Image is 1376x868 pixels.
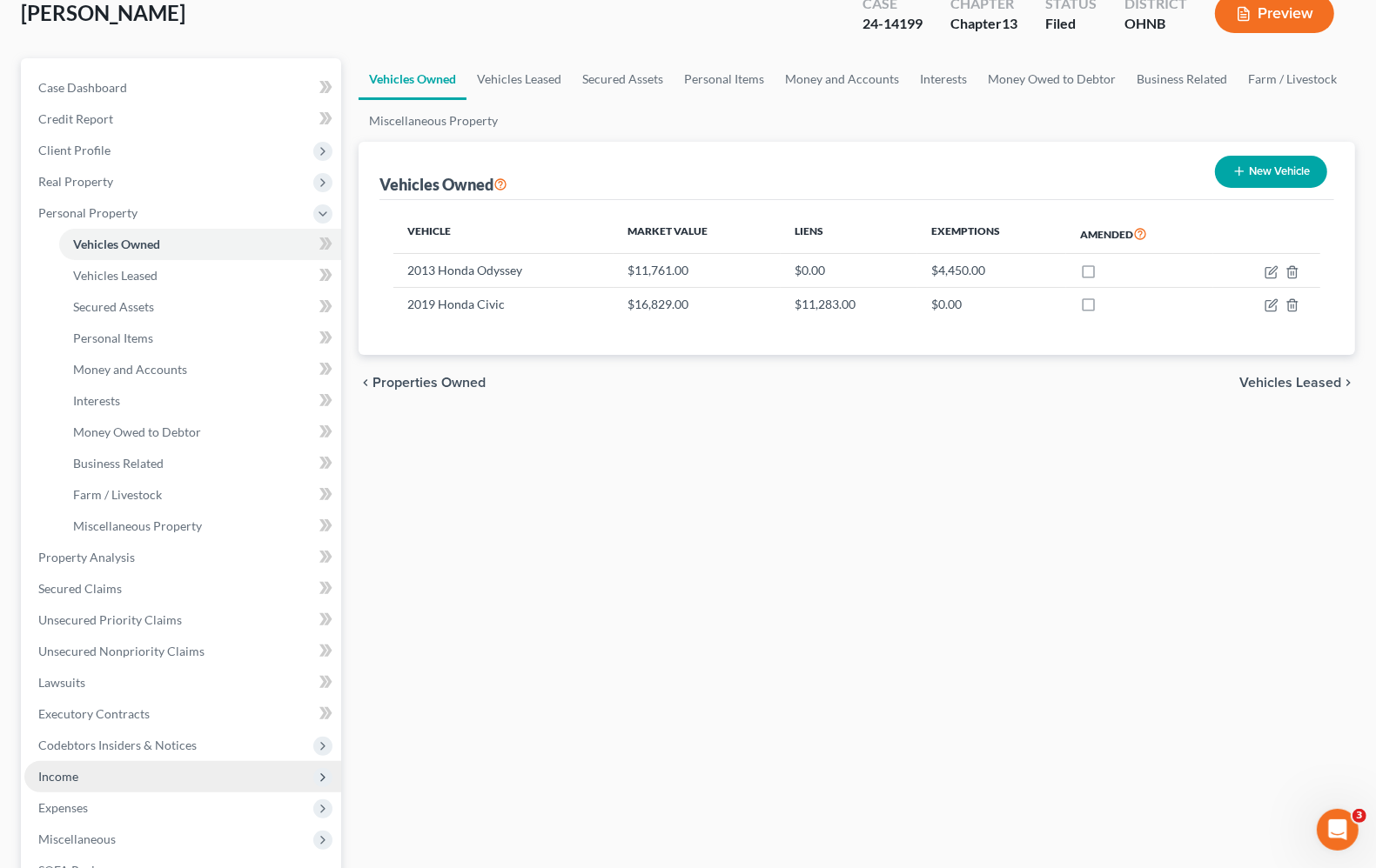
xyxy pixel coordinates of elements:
a: Unsecured Priority Claims [24,604,341,636]
span: 13 [1002,15,1017,31]
span: Expenses [38,800,88,815]
span: Secured Claims [38,581,122,596]
a: Money and Accounts [59,354,341,385]
a: Miscellaneous Property [59,511,341,542]
button: New Vehicle [1215,156,1327,188]
span: Miscellaneous [38,831,116,846]
span: Personal Items [73,331,153,345]
a: Miscellaneous Property [359,100,508,142]
a: Personal Items [59,323,341,354]
td: $11,761.00 [614,254,780,287]
td: $4,450.00 [917,254,1066,287]
a: Vehicles Owned [59,229,341,260]
td: $0.00 [917,287,1066,320]
a: Vehicles Owned [359,58,466,100]
td: $11,283.00 [781,287,917,320]
th: Market Value [614,214,780,254]
span: Case Dashboard [38,80,127,95]
a: Secured Claims [24,573,341,604]
span: Miscellaneous Property [73,518,202,533]
span: Unsecured Priority Claims [38,612,182,627]
a: Vehicles Leased [466,58,572,100]
span: Vehicles Leased [1239,376,1341,390]
span: Codebtors Insiders & Notices [38,738,197,752]
th: Vehicle [393,214,614,254]
span: Properties Owned [373,376,486,390]
a: Interests [910,58,977,100]
i: chevron_right [1341,376,1355,390]
a: Business Related [59,448,341,479]
a: Money Owed to Debtor [977,58,1126,100]
a: Money and Accounts [775,58,910,100]
th: Exemptions [917,214,1066,254]
span: Credit Report [38,111,113,126]
a: Business Related [1126,58,1238,100]
div: Filed [1045,14,1097,34]
td: $16,829.00 [614,287,780,320]
a: Secured Assets [572,58,674,100]
span: Lawsuits [38,675,85,690]
a: Unsecured Nonpriority Claims [24,636,341,667]
i: chevron_left [359,376,373,390]
th: Amended [1066,214,1212,254]
a: Interests [59,385,341,417]
a: Money Owed to Debtor [59,417,341,448]
span: 3 [1353,809,1366,823]
span: Unsecured Nonpriority Claims [38,644,205,658]
td: $0.00 [781,254,917,287]
div: 24-14199 [863,14,923,34]
button: Vehicles Leased chevron_right [1239,376,1355,390]
a: Farm / Livestock [1238,58,1347,100]
span: Client Profile [38,143,111,157]
span: Real Property [38,174,113,189]
a: Vehicles Leased [59,260,341,291]
div: Chapter [950,14,1017,34]
span: Property Analysis [38,550,135,564]
iframe: Intercom live chat [1317,809,1359,851]
a: Personal Items [674,58,775,100]
span: Farm / Livestock [73,487,162,502]
span: Vehicles Leased [73,268,158,283]
span: Business Related [73,456,164,471]
a: Case Dashboard [24,72,341,103]
div: OHNB [1124,14,1187,34]
td: 2019 Honda Civic [393,287,614,320]
a: Executory Contracts [24,698,341,730]
a: Credit Report [24,103,341,135]
span: Income [38,769,78,784]
button: chevron_left Properties Owned [359,376,486,390]
span: Personal Property [38,205,138,220]
th: Liens [781,214,917,254]
div: Vehicles Owned [379,174,507,195]
a: Lawsuits [24,667,341,698]
span: Money and Accounts [73,362,187,377]
span: Vehicles Owned [73,237,160,251]
a: Farm / Livestock [59,479,341,511]
span: Interests [73,393,120,408]
td: 2013 Honda Odyssey [393,254,614,287]
span: Executory Contracts [38,706,150,721]
a: Property Analysis [24,542,341,573]
a: Secured Assets [59,291,341,323]
span: Secured Assets [73,299,154,314]
span: Money Owed to Debtor [73,424,201,439]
